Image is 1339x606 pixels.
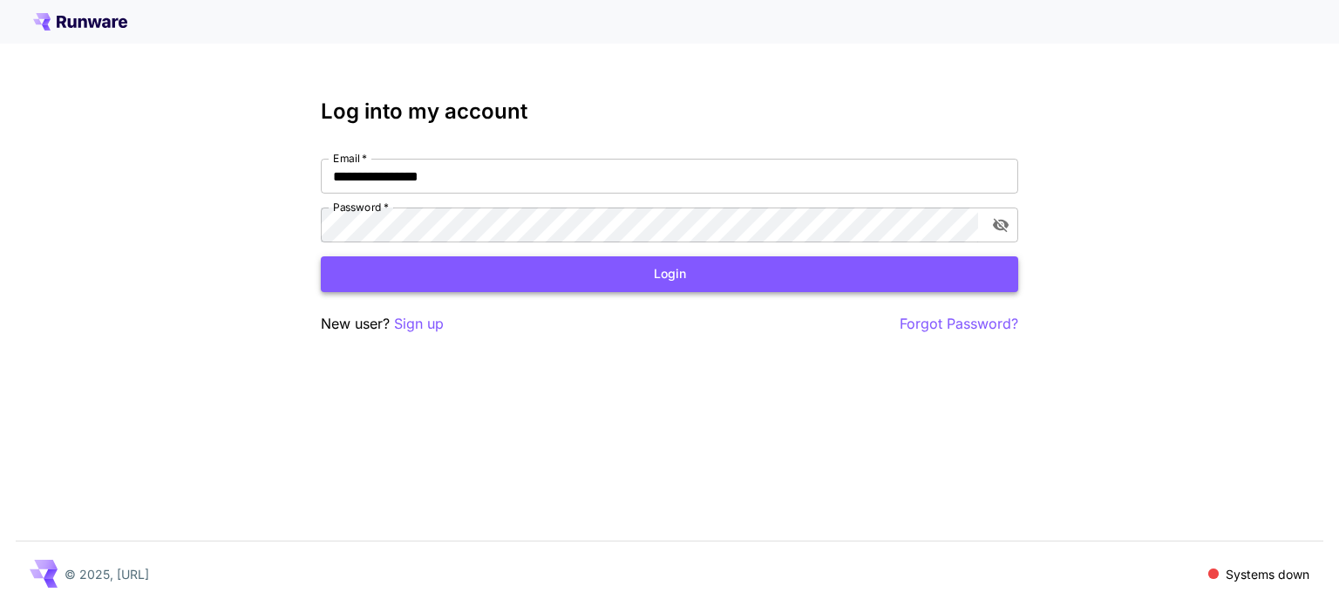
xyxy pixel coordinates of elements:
label: Email [333,151,367,166]
label: Password [333,200,389,214]
button: Forgot Password? [900,313,1018,335]
button: Sign up [394,313,444,335]
h3: Log into my account [321,99,1018,124]
p: New user? [321,313,444,335]
button: Login [321,256,1018,292]
button: toggle password visibility [985,209,1016,241]
p: © 2025, [URL] [65,565,149,583]
p: Systems down [1226,565,1309,583]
